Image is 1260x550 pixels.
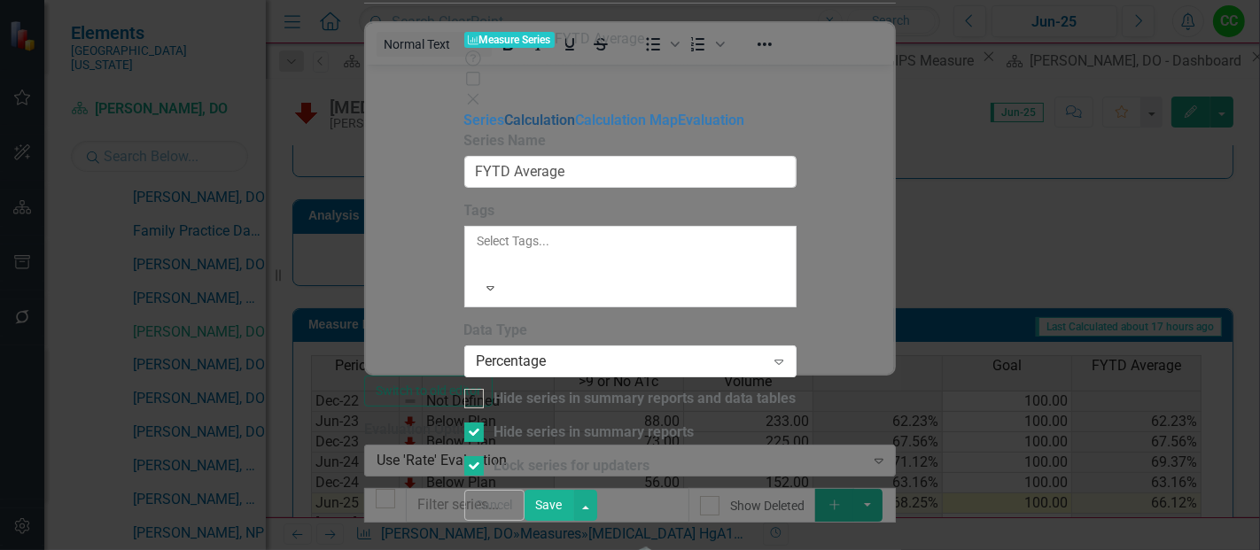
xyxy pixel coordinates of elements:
a: Calculation [505,112,576,128]
label: Data Type [464,321,797,341]
span: Measure Series [464,32,556,49]
a: Evaluation [679,112,745,128]
button: Save [525,490,574,521]
label: Series Name [464,131,797,151]
div: Hide series in summary reports [494,422,695,443]
input: Series Name [464,156,797,189]
a: Calculation Map [576,112,679,128]
div: Hide series in summary reports and data tables [494,389,797,409]
div: Select Tags... [478,232,783,250]
button: Cancel [464,490,525,521]
span: FYTD Average [555,30,644,47]
div: Percentage [477,352,766,372]
label: Tags [464,201,797,221]
a: Series [464,112,505,128]
div: Lock series for updaters [494,456,650,476]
